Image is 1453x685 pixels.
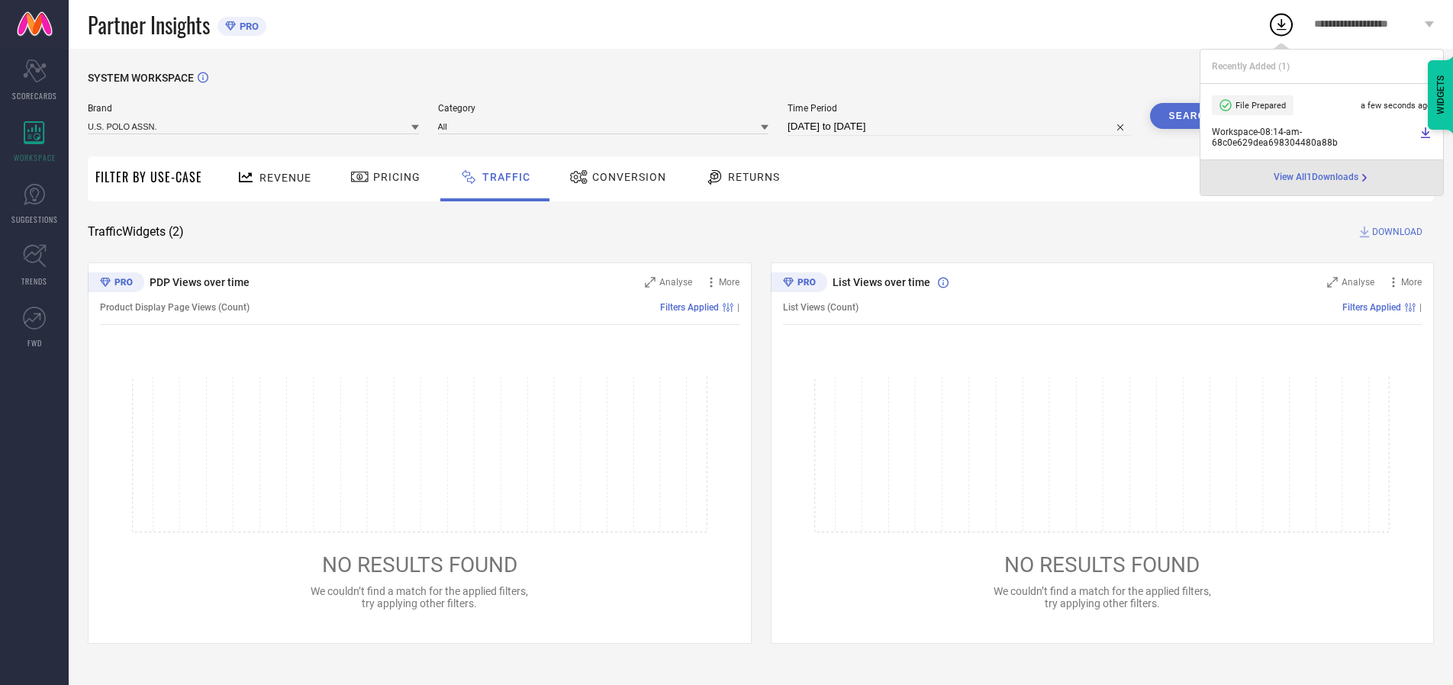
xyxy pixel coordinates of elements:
[1419,302,1422,313] span: |
[719,277,739,288] span: More
[100,302,250,313] span: Product Display Page Views (Count)
[438,103,769,114] span: Category
[1236,101,1286,111] span: File Prepared
[1274,172,1371,184] div: Open download page
[592,171,666,183] span: Conversion
[659,277,692,288] span: Analyse
[88,224,184,240] span: Traffic Widgets ( 2 )
[728,171,780,183] span: Returns
[259,172,311,184] span: Revenue
[660,302,719,313] span: Filters Applied
[1342,277,1374,288] span: Analyse
[1268,11,1295,38] div: Open download list
[1150,103,1232,129] button: Search
[12,90,57,101] span: SCORECARDS
[11,214,58,225] span: SUGGESTIONS
[95,168,202,186] span: Filter By Use-Case
[88,9,210,40] span: Partner Insights
[1004,552,1200,577] span: NO RESULTS FOUND
[1361,101,1432,111] span: a few seconds ago
[150,276,250,288] span: PDP Views over time
[645,277,656,288] svg: Zoom
[14,152,56,163] span: WORKSPACE
[1274,172,1358,184] span: View All 1 Downloads
[1401,277,1422,288] span: More
[771,272,827,295] div: Premium
[1212,127,1416,148] span: Workspace - 08:14-am - 68c0e629dea698304480a88b
[88,103,419,114] span: Brand
[322,552,517,577] span: NO RESULTS FOUND
[788,117,1131,136] input: Select time period
[88,72,194,84] span: SYSTEM WORKSPACE
[1274,172,1371,184] a: View All1Downloads
[1372,224,1422,240] span: DOWNLOAD
[88,272,144,295] div: Premium
[737,302,739,313] span: |
[1327,277,1338,288] svg: Zoom
[21,275,47,287] span: TRENDS
[994,585,1211,609] span: We couldn’t find a match for the applied filters, try applying other filters.
[27,337,42,349] span: FWD
[482,171,530,183] span: Traffic
[1419,127,1432,148] a: Download
[236,21,259,32] span: PRO
[1342,302,1401,313] span: Filters Applied
[833,276,930,288] span: List Views over time
[788,103,1131,114] span: Time Period
[373,171,420,183] span: Pricing
[1212,61,1290,72] span: Recently Added ( 1 )
[311,585,528,609] span: We couldn’t find a match for the applied filters, try applying other filters.
[783,302,859,313] span: List Views (Count)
